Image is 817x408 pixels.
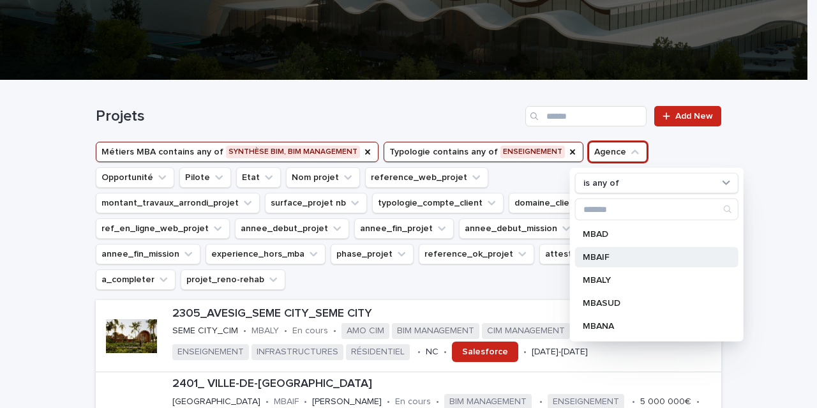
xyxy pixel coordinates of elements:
button: Pilote [179,167,231,188]
p: • [266,397,269,407]
p: • [387,397,390,407]
input: Search [525,106,647,126]
p: • [444,347,447,358]
button: reference_web_projet [365,167,488,188]
button: experience_hors_mba [206,244,326,264]
p: • [696,397,700,407]
p: [DATE]-[DATE] [532,347,588,358]
p: • [243,326,246,336]
span: CIM MANAGEMENT [482,323,570,339]
button: attestation_projet [539,244,645,264]
button: typologie_compte_client [372,193,504,213]
p: En cours [395,397,431,407]
a: Add New [654,106,721,126]
p: MBASUD [583,299,718,308]
button: Opportunité [96,167,174,188]
button: reference_ok_projet [419,244,534,264]
p: 5 000 000€ [640,397,691,407]
p: • [333,326,336,336]
button: Etat [236,167,281,188]
p: MBALY [583,276,718,285]
button: surface_projet nb [265,193,367,213]
button: Typologie [384,142,583,162]
div: Search [575,199,738,220]
p: [PERSON_NAME] [312,397,382,407]
button: montant_travaux_arrondi_projet [96,193,260,213]
p: • [417,347,421,358]
span: ENSEIGNEMENT [172,344,249,360]
span: Add New [675,112,713,121]
span: Salesforce [462,347,508,356]
button: projet_reno-rehab [181,269,285,290]
span: RÉSIDENTIEL [346,344,410,360]
span: AMO CIM [341,323,389,339]
button: a_completer [96,269,176,290]
p: 2305_AVESIG_SEME CITY_SEME CITY [172,307,716,321]
a: Salesforce [452,342,518,362]
p: is any of [583,178,619,188]
input: Search [576,199,738,220]
p: MBAIF [274,397,299,407]
p: MBANA [583,322,718,331]
span: INFRASTRUCTURES [251,344,343,360]
button: Agence [588,142,647,162]
p: 2401_ VILLE-DE-[GEOGRAPHIC_DATA] [172,377,716,391]
button: annee_debut_mission [459,218,578,239]
button: domaine_client [509,193,599,213]
p: SEME CITY_CIM [172,326,238,336]
p: • [632,397,635,407]
p: [GEOGRAPHIC_DATA] [172,397,260,407]
button: annee_fin_projet [354,218,454,239]
p: • [436,397,439,407]
button: phase_projet [331,244,414,264]
p: • [284,326,287,336]
button: ref_en_ligne_web_projet [96,218,230,239]
p: En cours [292,326,328,336]
p: • [304,397,307,407]
button: Métiers MBA [96,142,379,162]
p: • [539,397,543,407]
span: BIM MANAGEMENT [392,323,479,339]
button: annee_debut_projet [235,218,349,239]
p: MBALY [251,326,279,336]
button: Nom projet [286,167,360,188]
p: • [523,347,527,358]
p: MBAIF [583,253,718,262]
p: NC [426,347,438,358]
a: 2305_AVESIG_SEME CITY_SEME CITYSEME CITY_CIM•MBALY•En cours•AMO CIMBIM MANAGEMENTCIM MANAGEMENT•E... [96,300,721,372]
button: annee_fin_mission [96,244,200,264]
h1: Projets [96,107,520,126]
p: MBAD [583,230,718,239]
